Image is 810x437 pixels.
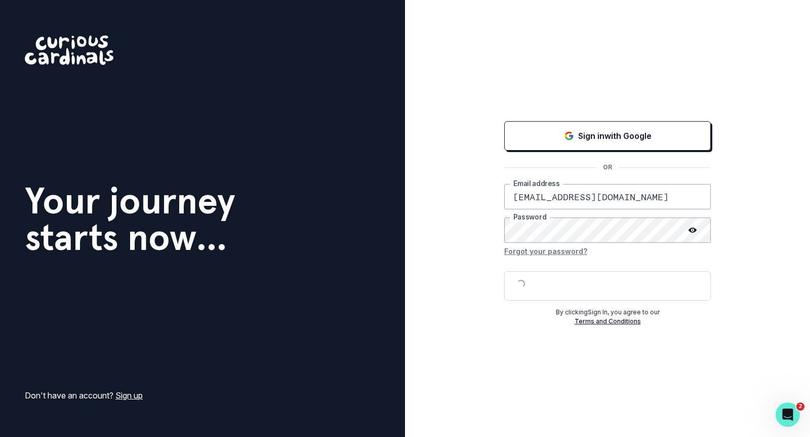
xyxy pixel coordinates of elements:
span: 2 [796,403,804,411]
iframe: Intercom live chat [776,403,800,427]
p: Don't have an account? [25,389,143,402]
h1: Your journey starts now... [25,183,235,256]
button: Forgot your password? [504,243,587,259]
p: OR [597,163,618,172]
a: Terms and Conditions [575,317,641,325]
button: Sign in with Google (GSuite) [504,121,711,151]
p: By clicking Sign In , you agree to our [504,308,711,317]
p: Sign in with Google [578,130,652,142]
a: Sign up [115,390,143,400]
img: Curious Cardinals Logo [25,35,113,65]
